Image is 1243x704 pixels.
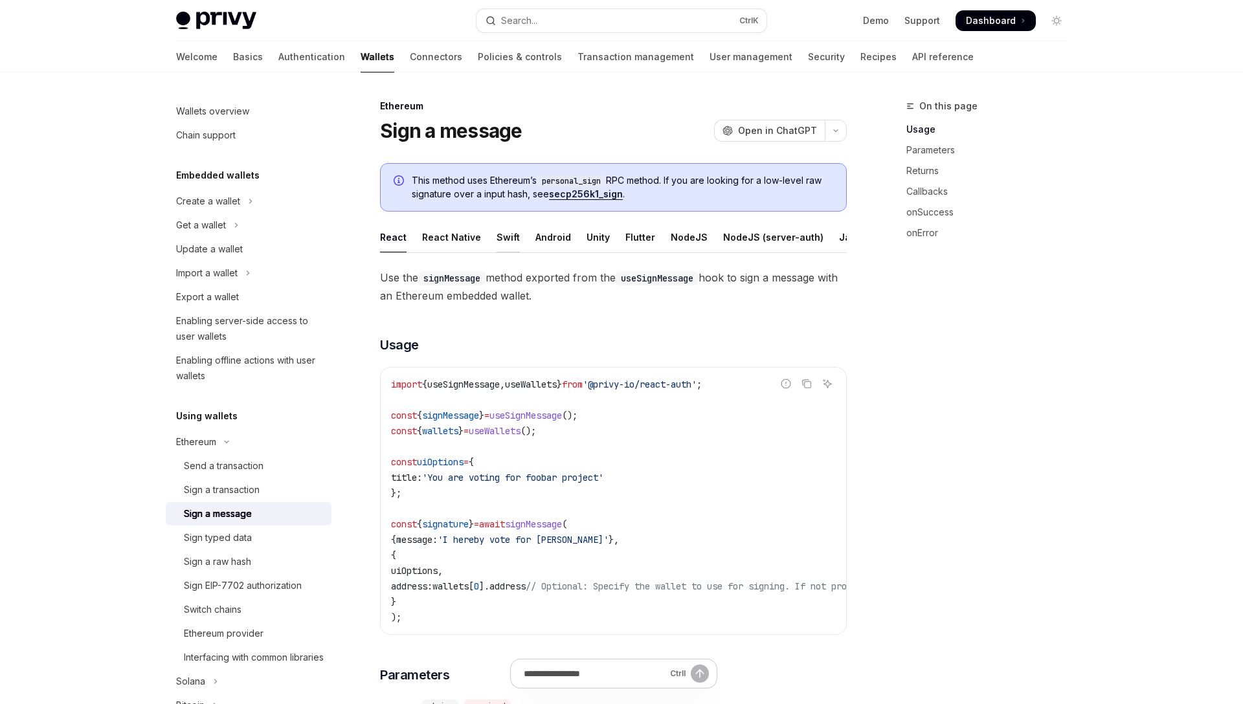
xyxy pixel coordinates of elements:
[176,127,236,143] div: Chain support
[691,665,709,683] button: Send message
[380,222,407,252] div: React
[906,223,1077,243] a: onError
[535,222,571,252] div: Android
[714,120,825,142] button: Open in ChatGPT
[521,425,536,437] span: ();
[739,16,759,26] span: Ctrl K
[410,41,462,72] a: Connectors
[166,598,331,621] a: Switch chains
[478,41,562,72] a: Policies & controls
[438,534,609,545] span: 'I hereby vote for [PERSON_NAME]'
[394,175,407,188] svg: Info
[469,580,474,592] span: [
[184,506,252,522] div: Sign a message
[176,353,324,384] div: Enabling offline actions with user wallets
[966,14,1016,27] span: Dashboard
[184,626,263,641] div: Ethereum provider
[166,190,331,213] button: Toggle Create a wallet section
[422,379,427,390] span: {
[391,518,417,530] span: const
[710,41,792,72] a: User management
[505,518,562,530] span: signMessage
[464,425,469,437] span: =
[501,13,537,28] div: Search...
[176,241,243,257] div: Update a wallet
[176,265,238,281] div: Import a wallet
[919,98,978,114] span: On this page
[438,565,443,577] span: ,
[609,534,619,545] span: },
[166,574,331,597] a: Sign EIP-7702 authorization
[479,518,505,530] span: await
[391,580,432,592] span: address:
[417,425,422,437] span: {
[391,425,417,437] span: const
[391,410,417,421] span: const
[391,611,401,623] span: );
[396,534,438,545] span: message:
[562,410,577,421] span: ();
[391,456,417,468] span: const
[500,379,505,390] span: ,
[176,217,226,233] div: Get a wallet
[906,160,1077,181] a: Returns
[166,237,331,261] a: Update a wallet
[166,349,331,388] a: Enabling offline actions with user wallets
[476,9,767,32] button: Open search
[176,313,324,344] div: Enabling server-side access to user wallets
[166,670,331,693] button: Toggle Solana section
[906,181,1077,202] a: Callbacks
[412,174,833,201] span: This method uses Ethereum’s RPC method. If you are looking for a low-level raw signature over a i...
[166,526,331,549] a: Sign typed data
[380,269,847,305] span: Use the method exported from the hook to sign a message with an Ethereum embedded wallet.
[432,580,469,592] span: wallets
[427,379,500,390] span: useSignMessage
[176,168,260,183] h5: Embedded wallets
[391,379,422,390] span: import
[417,410,422,421] span: {
[418,271,486,285] code: signMessage
[391,534,396,545] span: {
[577,41,694,72] a: Transaction management
[479,580,489,592] span: ].
[839,222,862,252] div: Java
[166,214,331,237] button: Toggle Get a wallet section
[557,379,562,390] span: }
[166,100,331,123] a: Wallets overview
[524,659,665,688] input: Ask a question...
[184,578,302,593] div: Sign EIP-7702 authorization
[526,580,1038,592] span: // Optional: Specify the wallet to use for signing. If not provided, the first wallet will be used.
[489,410,562,421] span: useSignMessage
[380,119,522,142] h1: Sign a message
[808,41,845,72] a: Security
[458,425,464,437] span: }
[176,434,216,450] div: Ethereum
[474,580,479,592] span: 0
[380,336,419,354] span: Usage
[166,261,331,285] button: Toggle Import a wallet section
[819,375,836,392] button: Ask AI
[422,222,481,252] div: React Native
[1046,10,1067,31] button: Toggle dark mode
[380,100,847,113] div: Ethereum
[166,550,331,573] a: Sign a raw hash
[469,518,474,530] span: }
[184,650,324,665] div: Interfacing with common libraries
[391,565,438,577] span: uiOptions
[176,674,205,689] div: Solana
[391,549,396,561] span: {
[863,14,889,27] a: Demo
[906,140,1077,160] a: Parameters
[166,285,331,309] a: Export a wallet
[904,14,940,27] a: Support
[391,596,396,608] span: }
[166,502,331,525] a: Sign a message
[166,646,331,669] a: Interfacing with common libraries
[906,119,1077,140] a: Usage
[562,379,583,390] span: from
[176,41,218,72] a: Welcome
[176,104,249,119] div: Wallets overview
[184,482,260,498] div: Sign a transaction
[738,124,817,137] span: Open in ChatGPT
[166,124,331,147] a: Chain support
